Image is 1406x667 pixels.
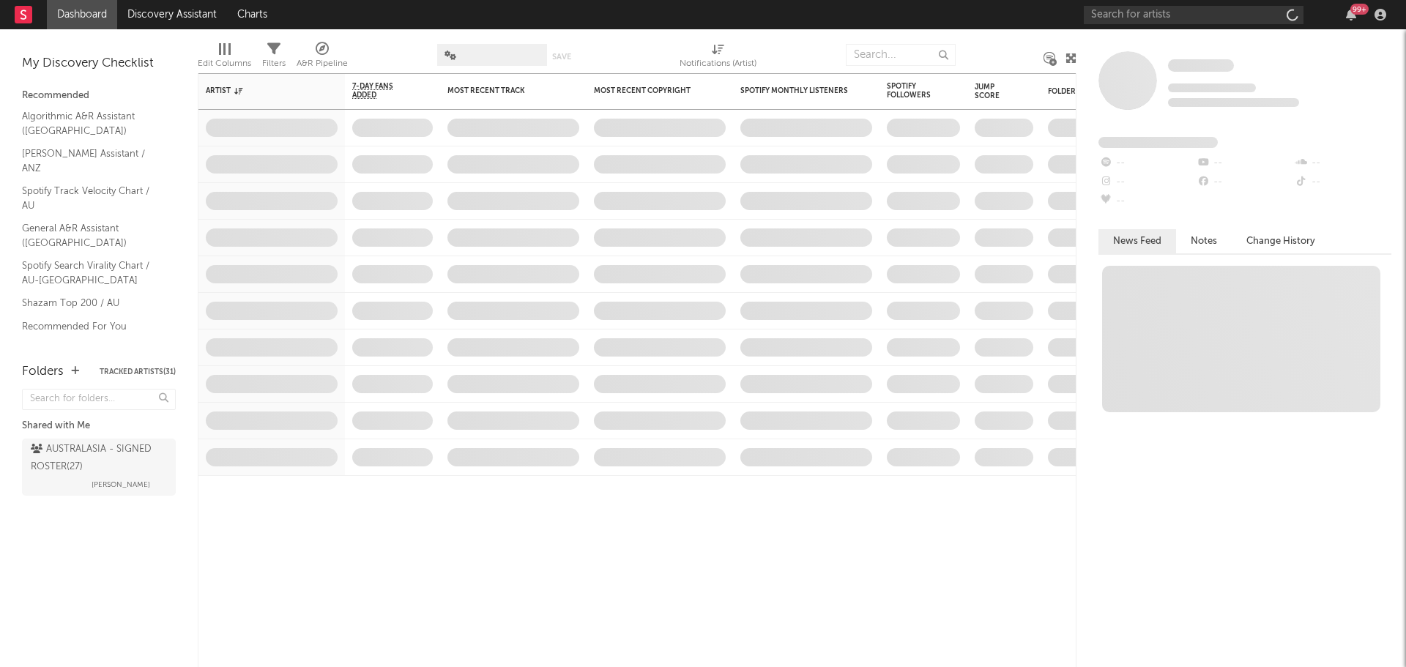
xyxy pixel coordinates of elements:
div: -- [1196,154,1293,173]
a: Recommended For You [22,318,161,335]
input: Search... [846,44,956,66]
a: General A&R Assistant ([GEOGRAPHIC_DATA]) [22,220,161,250]
div: A&R Pipeline [297,55,348,72]
div: Artist [206,86,316,95]
button: Save [552,53,571,61]
div: Folders [22,363,64,381]
div: Most Recent Copyright [594,86,704,95]
a: AUSTRALASIA - SIGNED ROSTER(27)[PERSON_NAME] [22,439,176,496]
div: -- [1098,154,1196,173]
div: Shared with Me [22,417,176,435]
button: Notes [1176,229,1232,253]
span: 7-Day Fans Added [352,82,411,100]
div: Notifications (Artist) [680,55,756,72]
div: AUSTRALASIA - SIGNED ROSTER ( 27 ) [31,441,163,476]
input: Search for folders... [22,389,176,410]
a: Algorithmic A&R Assistant ([GEOGRAPHIC_DATA]) [22,108,161,138]
a: Shazam Top 200 / AU [22,295,161,311]
div: -- [1294,154,1391,173]
a: Some Artist [1168,59,1234,73]
div: -- [1196,173,1293,192]
div: Jump Score [975,83,1011,100]
div: Spotify Followers [887,82,938,100]
div: Spotify Monthly Listeners [740,86,850,95]
button: Tracked Artists(31) [100,368,176,376]
button: News Feed [1098,229,1176,253]
a: [PERSON_NAME] Assistant / ANZ [22,146,161,176]
div: A&R Pipeline [297,37,348,79]
div: -- [1294,173,1391,192]
a: Spotify Search Virality Chart / AU-[GEOGRAPHIC_DATA] [22,258,161,288]
div: Most Recent Track [447,86,557,95]
div: Edit Columns [198,55,251,72]
div: -- [1098,173,1196,192]
input: Search for artists [1084,6,1303,24]
span: [PERSON_NAME] [92,476,150,493]
div: Edit Columns [198,37,251,79]
span: 0 fans last week [1168,98,1299,107]
div: Filters [262,55,286,72]
span: Fans Added by Platform [1098,137,1218,148]
div: 99 + [1350,4,1369,15]
a: Spotify Track Velocity Chart / AU [22,183,161,213]
button: 99+ [1346,9,1356,21]
button: Change History [1232,229,1330,253]
span: Some Artist [1168,59,1234,72]
div: Notifications (Artist) [680,37,756,79]
span: Tracking Since: [DATE] [1168,83,1256,92]
div: Folders [1048,87,1158,96]
div: My Discovery Checklist [22,55,176,72]
div: Recommended [22,87,176,105]
div: Filters [262,37,286,79]
div: -- [1098,192,1196,211]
